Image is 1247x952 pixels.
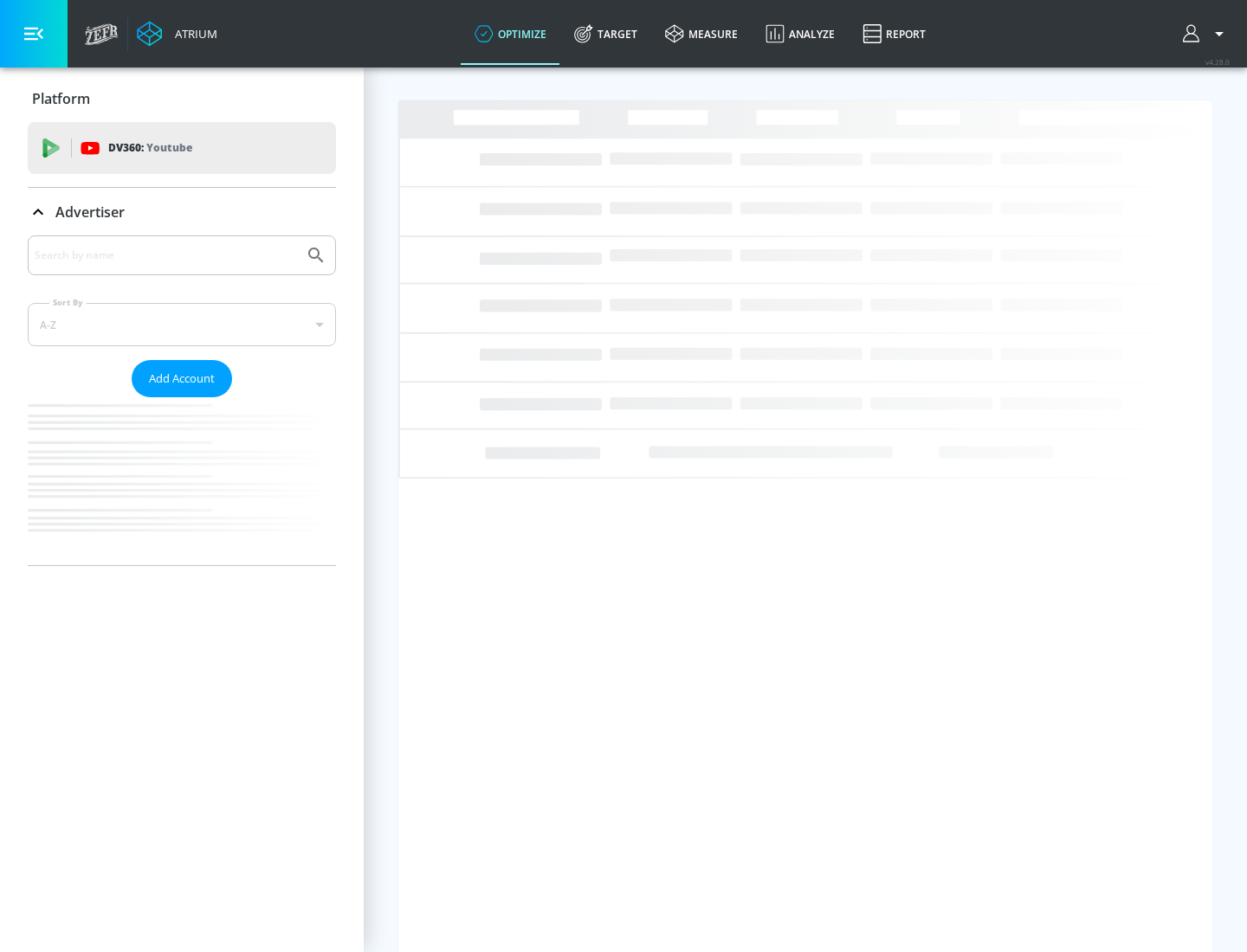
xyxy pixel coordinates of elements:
div: DV360: Youtube [28,122,336,174]
button: Add Account [132,360,232,397]
p: DV360: [108,138,192,158]
a: Target [560,3,651,65]
nav: list of Advertiser [28,397,336,565]
div: A-Z [28,303,336,346]
a: optimize [461,3,560,65]
p: Advertiser [55,203,125,222]
p: Platform [32,89,90,108]
div: Advertiser [28,235,336,565]
p: Youtube [146,138,192,157]
a: measure [651,3,752,65]
label: Sort By [49,297,87,308]
input: Search by name [35,244,297,267]
div: Platform [28,74,336,123]
span: Add Account [149,369,215,389]
div: Atrium [168,26,217,42]
div: Advertiser [28,188,336,236]
a: Report [849,3,940,65]
a: Analyze [752,3,849,65]
span: v 4.28.0 [1205,57,1230,67]
a: Atrium [137,21,217,47]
